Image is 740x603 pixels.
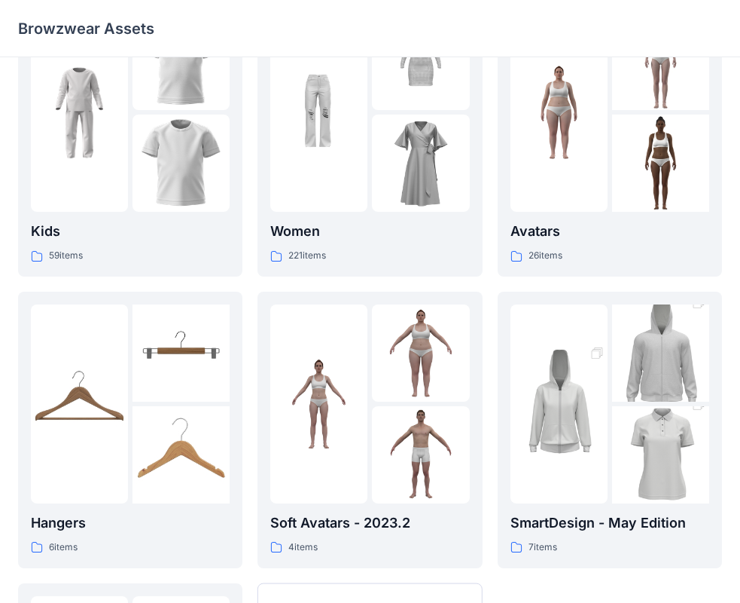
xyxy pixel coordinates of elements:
a: folder 1folder 2folder 3Soft Avatars - 2023.24items [257,292,482,568]
img: folder 2 [132,305,230,402]
img: folder 3 [132,406,230,504]
p: Women [270,221,469,242]
img: folder 2 [612,13,709,110]
img: folder 1 [510,64,608,161]
p: Browzwear Assets [18,18,154,39]
img: folder 1 [270,64,367,161]
a: folder 1folder 2folder 3Hangers6items [18,292,242,568]
p: 4 items [288,540,318,556]
img: folder 2 [612,280,709,427]
p: SmartDesign - May Edition [510,513,709,534]
p: Hangers [31,513,230,534]
p: Avatars [510,221,709,242]
img: folder 1 [31,64,128,161]
img: folder 3 [372,115,469,212]
p: 59 items [49,248,83,264]
img: folder 3 [372,406,469,504]
img: folder 1 [510,331,608,477]
img: folder 2 [132,13,230,110]
img: folder 3 [132,115,230,212]
img: folder 3 [612,115,709,212]
img: folder 3 [612,382,709,528]
p: 26 items [528,248,562,264]
p: 7 items [528,540,557,556]
a: folder 1folder 2folder 3SmartDesign - May Edition7items [498,292,722,568]
p: Kids [31,221,230,242]
img: folder 1 [31,355,128,452]
img: folder 2 [372,13,469,110]
p: 6 items [49,540,78,556]
img: folder 2 [372,305,469,402]
p: Soft Avatars - 2023.2 [270,513,469,534]
img: folder 1 [270,355,367,452]
p: 221 items [288,248,326,264]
